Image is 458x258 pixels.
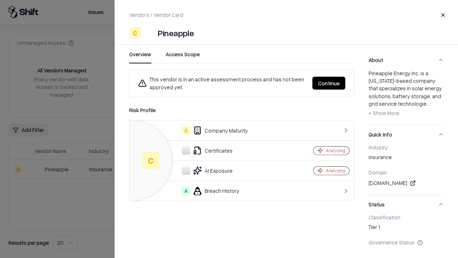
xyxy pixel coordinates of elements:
div: Industry [369,144,444,150]
div: Risk Profile [129,106,354,114]
span: + Show More [369,110,399,116]
div: Analyzing [326,168,345,174]
div: Tier 1 [369,223,444,233]
button: About [369,51,444,70]
div: Domain [369,169,444,176]
div: This vendor is in an active assessment process and has not been approved yet. [138,75,307,91]
button: Quick Info [369,125,444,144]
div: Pineapple Energy Inc. is a [US_STATE]-based company that specializes in solar energy solutions, b... [369,70,444,119]
button: Continue [312,77,345,90]
div: [DOMAIN_NAME] [369,179,444,187]
div: Pineapple [158,27,194,39]
img: Pineapple [143,27,155,39]
div: Breach History [135,187,288,195]
div: Certificates [135,146,288,155]
div: C [182,126,190,135]
div: insurance [369,153,444,163]
p: Vendors / Vendor Card [129,11,183,19]
button: Access Scope [166,51,200,63]
div: About [369,70,444,125]
button: Status [369,195,444,214]
div: Governance Status [369,239,444,245]
div: Quick Info [369,144,444,195]
span: ... [427,100,430,107]
button: Overview [129,51,151,63]
div: Analyzing [326,148,345,154]
div: C [142,152,159,169]
div: AI Exposure [135,166,288,175]
div: Company Maturity [135,126,288,135]
div: A [182,187,190,195]
div: Classification [369,214,444,220]
button: + Show More [369,107,399,119]
div: C [129,27,141,39]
